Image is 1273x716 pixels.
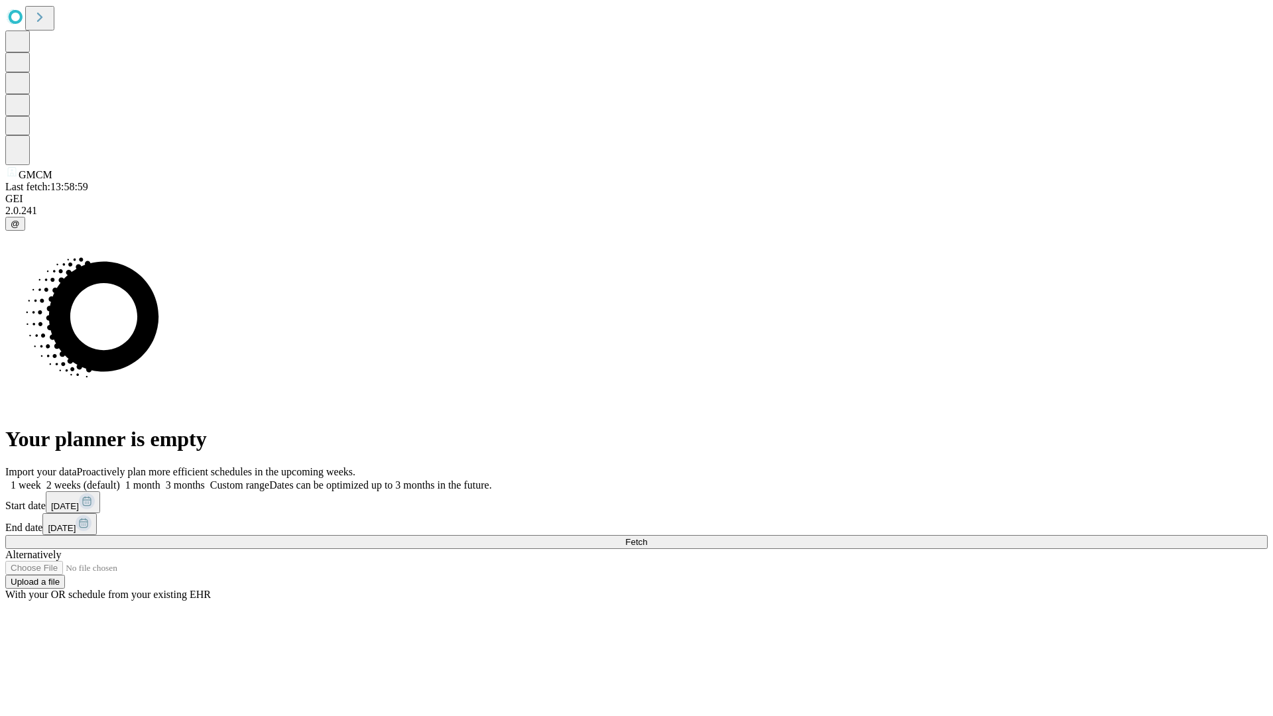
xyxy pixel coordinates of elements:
[19,169,52,180] span: GMCM
[77,466,355,477] span: Proactively plan more efficient schedules in the upcoming weeks.
[11,219,20,229] span: @
[42,513,97,535] button: [DATE]
[5,549,61,560] span: Alternatively
[5,427,1268,451] h1: Your planner is empty
[5,491,1268,513] div: Start date
[166,479,205,491] span: 3 months
[46,491,100,513] button: [DATE]
[125,479,160,491] span: 1 month
[5,575,65,589] button: Upload a file
[46,479,120,491] span: 2 weeks (default)
[51,501,79,511] span: [DATE]
[5,181,88,192] span: Last fetch: 13:58:59
[11,479,41,491] span: 1 week
[5,535,1268,549] button: Fetch
[48,523,76,533] span: [DATE]
[625,537,647,547] span: Fetch
[5,513,1268,535] div: End date
[5,205,1268,217] div: 2.0.241
[5,589,211,600] span: With your OR schedule from your existing EHR
[269,479,491,491] span: Dates can be optimized up to 3 months in the future.
[5,217,25,231] button: @
[5,466,77,477] span: Import your data
[210,479,269,491] span: Custom range
[5,193,1268,205] div: GEI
